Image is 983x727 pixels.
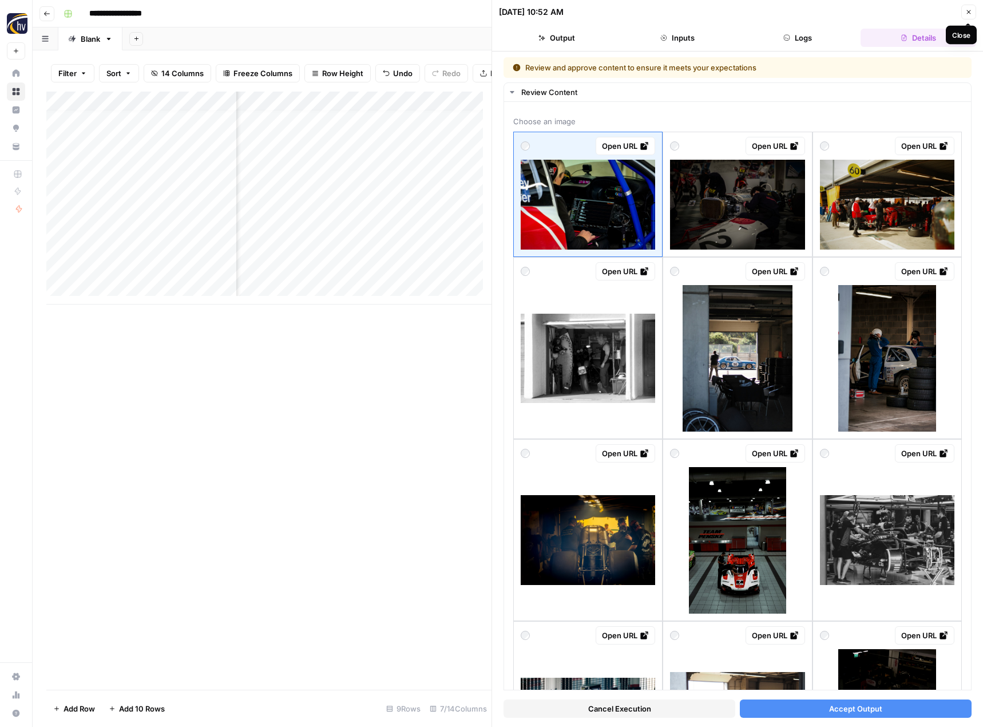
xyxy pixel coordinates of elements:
a: Blank [58,27,122,50]
a: Open URL [895,137,954,155]
div: 7/14 Columns [425,700,491,718]
div: Open URL [752,448,799,459]
button: Sort [99,64,139,82]
a: Open URL [746,444,805,463]
button: Output [499,29,615,47]
span: Cancel Execution [588,703,651,714]
div: Review Content [521,86,964,98]
button: Export CSV [473,64,538,82]
button: Cancel Execution [504,700,735,718]
div: 9 Rows [382,700,425,718]
button: Add 10 Rows [102,700,172,718]
span: Undo [393,68,413,79]
a: Open URL [596,262,655,280]
div: Open URL [901,140,948,152]
span: Accept Output [829,703,882,714]
a: Settings [7,667,25,686]
a: Usage [7,686,25,704]
img: photo-1651248271817-f8a32264f5c4 [521,314,655,403]
div: Open URL [752,630,799,641]
img: photo-1665590811935-e3222bdd2a3f [670,160,804,250]
span: Row Height [322,68,363,79]
span: Sort [106,68,121,79]
button: Add Row [46,700,102,718]
div: Open URL [602,630,649,641]
img: photo-1658769583775-c9c74126a20f [521,495,655,585]
span: Freeze Columns [233,68,292,79]
div: Open URL [752,266,799,277]
button: 14 Columns [144,64,211,82]
button: Help + Support [7,704,25,722]
div: Blank [81,33,100,45]
span: Add Row [64,703,95,714]
button: Row Height [304,64,371,82]
button: Accept Output [740,700,972,718]
div: Open URL [901,266,948,277]
img: HigherVisibility Logo [7,13,27,34]
img: photo-1638729522254-1a49a21aff66 [838,285,936,432]
span: Add 10 Rows [119,703,165,714]
a: Insights [7,101,25,119]
span: Choose an image [513,116,962,127]
div: Open URL [752,140,799,152]
img: photo-1730743674943-f2626b0056cc [820,495,954,585]
img: photo-1660087065724-161603f74a72 [683,285,792,432]
div: Open URL [901,630,948,641]
a: Open URL [596,626,655,645]
span: Redo [442,68,461,79]
button: Logs [740,29,856,47]
a: Open URL [596,137,655,155]
a: Open URL [746,137,805,155]
a: Opportunities [7,119,25,137]
button: Details [861,29,977,47]
a: Open URL [895,444,954,463]
div: Open URL [602,140,649,152]
a: Home [7,64,25,82]
button: Workspace: HigherVisibility [7,9,25,38]
div: Review and approve content to ensure it meets your expectations [513,62,859,73]
button: Freeze Columns [216,64,300,82]
button: Inputs [620,29,736,47]
button: Review Content [504,83,971,101]
a: Open URL [895,626,954,645]
img: photo-1638729529430-c4307b3616ec [521,160,655,250]
img: photo-1757119163155-ce6649d2e20d [689,467,787,614]
a: Open URL [895,262,954,280]
div: Open URL [602,266,649,277]
div: Open URL [901,448,948,459]
img: photo-1709991013874-e20cec9398cf [820,160,954,250]
a: Your Data [7,137,25,156]
button: Redo [425,64,468,82]
div: Open URL [602,448,649,459]
a: Browse [7,82,25,101]
a: Open URL [746,262,805,280]
button: Filter [51,64,94,82]
button: Undo [375,64,420,82]
a: Open URL [596,444,655,463]
span: Filter [58,68,77,79]
a: Open URL [746,626,805,645]
div: [DATE] 10:52 AM [499,6,564,18]
span: 14 Columns [161,68,204,79]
